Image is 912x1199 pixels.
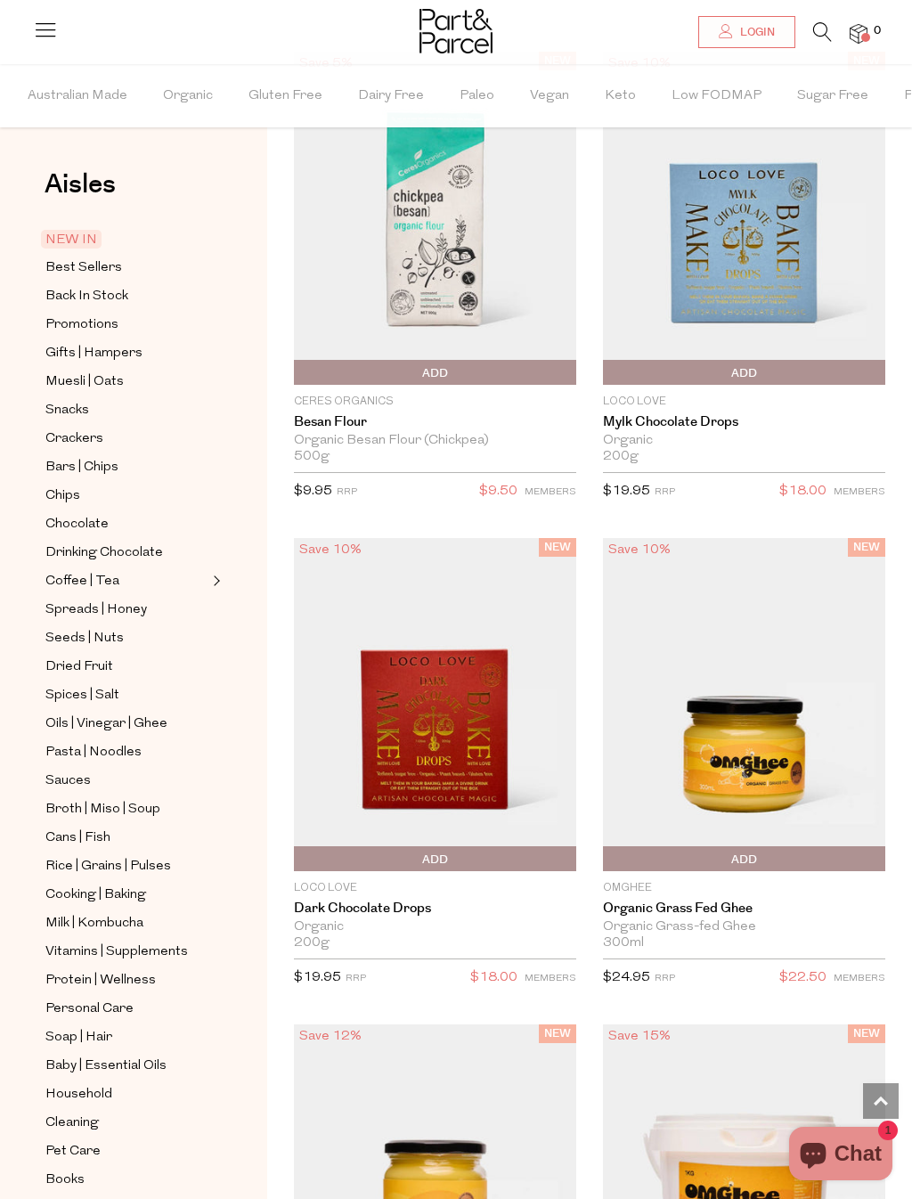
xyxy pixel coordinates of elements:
span: $22.50 [779,967,826,990]
a: Broth | Miso | Soup [45,798,208,820]
span: 300ml [603,935,644,951]
span: NEW [848,1024,885,1043]
a: Spices | Salt [45,684,208,706]
small: MEMBERS [525,487,576,497]
a: Spreads | Honey [45,599,208,621]
span: Back In Stock [45,286,128,307]
a: Best Sellers [45,257,208,279]
span: Seeds | Nuts [45,628,124,649]
button: Add To Parcel [294,846,576,871]
a: Besan Flour [294,414,576,430]
span: NEW [539,1024,576,1043]
div: Save 10% [294,538,367,562]
a: Gifts | Hampers [45,342,208,364]
img: Organic Grass Fed Ghee [603,538,885,871]
a: Cleaning [45,1112,208,1134]
p: Loco Love [603,394,885,410]
span: Spreads | Honey [45,599,147,621]
a: Oils | Vinegar | Ghee [45,713,208,735]
a: Sauces [45,770,208,792]
a: Crackers [45,428,208,450]
span: Aisles [45,165,116,204]
span: Dairy Free [358,65,424,127]
inbox-online-store-chat: Shopify online store chat [784,1127,898,1185]
span: Keto [605,65,636,127]
img: Mylk Chocolate Drops [603,52,885,385]
p: Ceres Organics [294,394,576,410]
small: RRP [655,487,675,497]
a: Chocolate [45,513,208,535]
span: Promotions [45,314,118,336]
span: Soap | Hair [45,1027,112,1048]
span: Gluten Free [248,65,322,127]
span: $19.95 [603,485,650,498]
a: Soap | Hair [45,1026,208,1048]
span: $19.95 [294,971,341,984]
span: Cleaning [45,1113,99,1134]
span: Pasta | Noodles [45,742,142,763]
a: Snacks [45,399,208,421]
a: Coffee | Tea [45,570,208,592]
a: Promotions [45,314,208,336]
span: 0 [869,23,885,39]
span: Protein | Wellness [45,970,156,991]
a: Login [698,16,795,48]
span: Pet Care [45,1141,101,1162]
a: Aisles [45,171,116,216]
p: Loco Love [294,880,576,896]
span: Vegan [530,65,569,127]
span: Baby | Essential Oils [45,1056,167,1077]
span: Chocolate [45,514,109,535]
span: Organic [163,65,213,127]
a: Chips [45,485,208,507]
span: Household [45,1084,112,1105]
div: Save 10% [603,538,676,562]
span: $9.95 [294,485,332,498]
small: RRP [655,974,675,983]
a: Personal Care [45,998,208,1020]
span: Spices | Salt [45,685,119,706]
a: Dried Fruit [45,656,208,678]
span: Rice | Grains | Pulses [45,856,171,877]
a: Drinking Chocolate [45,542,208,564]
span: Milk | Kombucha [45,913,143,934]
span: Vitamins | Supplements [45,942,188,963]
a: Bars | Chips [45,456,208,478]
small: MEMBERS [834,487,885,497]
button: Add To Parcel [294,360,576,385]
a: Baby | Essential Oils [45,1055,208,1077]
span: NEW IN [41,230,102,249]
div: Save 12% [294,1024,367,1048]
img: Dark Chocolate Drops [294,538,576,871]
span: Low FODMAP [672,65,761,127]
button: Add To Parcel [603,360,885,385]
span: $18.00 [470,967,517,990]
span: Australian Made [28,65,127,127]
button: Add To Parcel [603,846,885,871]
span: Dried Fruit [45,657,113,678]
a: Cans | Fish [45,827,208,849]
div: Organic Besan Flour (Chickpea) [294,433,576,449]
a: Dark Chocolate Drops [294,901,576,917]
a: Books [45,1169,208,1191]
a: NEW IN [45,229,208,250]
span: Books [45,1170,85,1191]
span: Cans | Fish [45,828,110,849]
span: Sugar Free [797,65,868,127]
span: Gifts | Hampers [45,343,142,364]
small: MEMBERS [834,974,885,983]
span: Personal Care [45,999,134,1020]
div: Organic [603,433,885,449]
span: $24.95 [603,971,650,984]
span: $9.50 [479,480,517,503]
span: Muesli | Oats [45,371,124,393]
div: Organic Grass-fed Ghee [603,919,885,935]
span: Drinking Chocolate [45,542,163,564]
button: Expand/Collapse Coffee | Tea [208,570,221,591]
span: NEW [539,538,576,557]
a: Household [45,1083,208,1105]
span: 200g [603,449,639,465]
a: Back In Stock [45,285,208,307]
span: 500g [294,449,330,465]
span: Cooking | Baking [45,885,146,906]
